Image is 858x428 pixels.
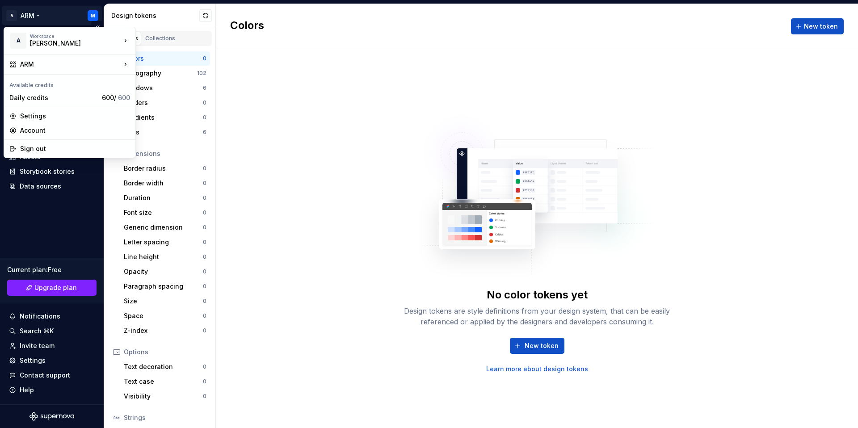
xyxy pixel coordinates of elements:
[102,94,130,101] span: 600 /
[30,39,106,48] div: [PERSON_NAME]
[9,93,98,102] div: Daily credits
[6,76,134,91] div: Available credits
[10,33,26,49] div: A
[118,94,130,101] span: 600
[20,112,130,121] div: Settings
[30,34,121,39] div: Workspace
[20,126,130,135] div: Account
[20,144,130,153] div: Sign out
[20,60,121,69] div: ARM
